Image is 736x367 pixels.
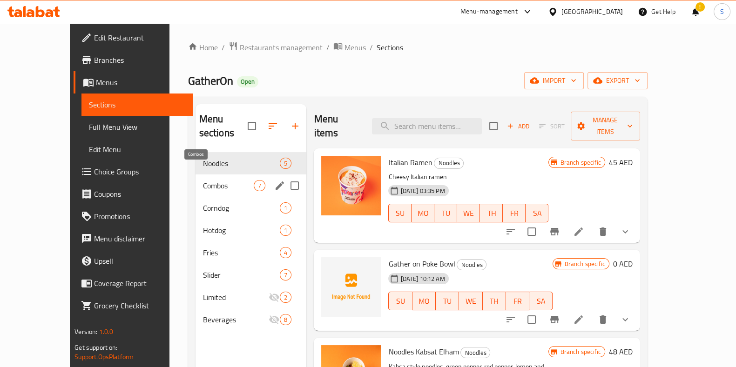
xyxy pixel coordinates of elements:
[436,292,459,310] button: TU
[522,310,541,329] span: Select to update
[94,233,185,244] span: Menu disclaimer
[460,347,490,358] div: Noodles
[203,225,280,236] span: Hotdog
[533,294,549,308] span: SA
[188,41,648,53] nav: breadcrumb
[613,257,633,270] h6: 0 AED
[242,116,262,136] span: Select all sections
[188,42,218,53] a: Home
[74,27,193,49] a: Edit Restaurant
[74,250,193,272] a: Upsell
[280,226,291,235] span: 1
[321,156,381,215] img: Italian Ramen
[595,75,640,87] span: export
[74,294,193,317] a: Grocery Checklist
[222,42,225,53] li: /
[461,347,490,358] span: Noodles
[388,171,548,183] p: Cheesy Italian ramen
[262,115,284,137] span: Sort sections
[94,32,185,43] span: Edit Restaurant
[203,314,269,325] div: Beverages
[533,119,571,133] span: Select section first
[484,207,499,220] span: TH
[74,341,117,354] span: Get support on:
[388,292,412,310] button: SU
[372,118,482,134] input: search
[573,226,584,237] a: Edit menu item
[280,204,291,213] span: 1
[237,78,258,86] span: Open
[614,220,636,243] button: show more
[280,271,291,280] span: 7
[326,42,330,53] li: /
[463,294,479,308] span: WE
[434,204,457,222] button: TU
[99,326,114,338] span: 1.0.0
[74,227,193,250] a: Menu disclaimer
[506,121,531,132] span: Add
[388,345,459,359] span: Noodles Kabsat Elham
[203,158,280,169] span: Noodles
[196,286,307,308] div: Limited2
[392,207,408,220] span: SU
[196,241,307,264] div: Fries4
[416,294,432,308] span: MO
[94,300,185,311] span: Grocery Checklist
[344,42,366,53] span: Menus
[94,166,185,177] span: Choice Groups
[240,42,323,53] span: Restaurants management
[457,204,480,222] button: WE
[203,180,254,191] span: Combos
[199,112,248,140] h2: Menu sections
[620,226,631,237] svg: Show Choices
[196,264,307,286] div: Slider7
[280,269,291,280] div: items
[188,70,233,91] span: GatherOn
[94,54,185,66] span: Branches
[89,121,185,133] span: Full Menu View
[412,204,434,222] button: MO
[434,158,464,169] div: Noodles
[392,294,408,308] span: SU
[480,204,503,222] button: TH
[500,308,522,331] button: sort-choices
[370,42,373,53] li: /
[543,220,566,243] button: Branch-specific-item
[89,144,185,155] span: Edit Menu
[457,259,486,270] div: Noodles
[506,292,529,310] button: FR
[254,181,265,190] span: 7
[524,72,584,89] button: import
[196,152,307,174] div: Noodles5
[500,220,522,243] button: sort-choices
[556,347,604,356] span: Branch specific
[543,308,566,331] button: Branch-specific-item
[94,188,185,200] span: Coupons
[280,225,291,236] div: items
[434,158,463,168] span: Noodles
[196,308,307,331] div: Beverages8
[592,220,614,243] button: delete
[74,160,193,183] a: Choice Groups
[203,292,269,303] span: Limited
[459,292,482,310] button: WE
[280,158,291,169] div: items
[280,293,291,302] span: 2
[415,207,431,220] span: MO
[439,294,455,308] span: TU
[506,207,522,220] span: FR
[94,211,185,222] span: Promotions
[74,49,193,71] a: Branches
[196,197,307,219] div: Corndog1
[280,314,291,325] div: items
[96,77,185,88] span: Menus
[529,292,553,310] button: SA
[273,179,287,193] button: edit
[74,351,134,363] a: Support.OpsPlatform
[573,314,584,325] a: Edit menu item
[457,260,486,270] span: Noodles
[203,202,280,214] span: Corndog
[81,138,193,160] a: Edit Menu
